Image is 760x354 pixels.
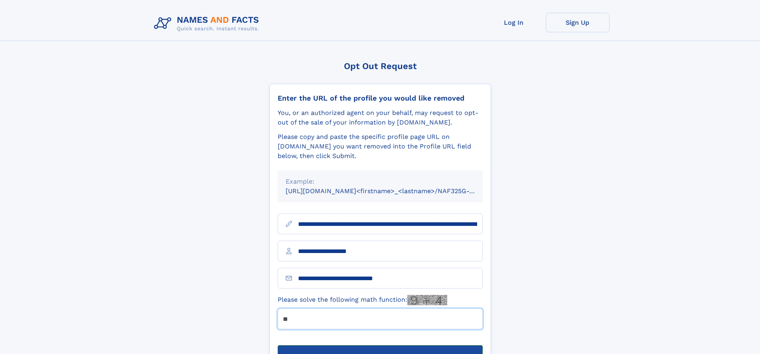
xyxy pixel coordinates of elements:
[278,94,483,103] div: Enter the URL of the profile you would like removed
[546,13,610,32] a: Sign Up
[286,187,498,195] small: [URL][DOMAIN_NAME]<firstname>_<lastname>/NAF325G-xxxxxxxx
[278,132,483,161] div: Please copy and paste the specific profile page URL on [DOMAIN_NAME] you want removed into the Pr...
[482,13,546,32] a: Log In
[286,177,475,186] div: Example:
[269,61,491,71] div: Opt Out Request
[151,13,266,34] img: Logo Names and Facts
[278,108,483,127] div: You, or an authorized agent on your behalf, may request to opt-out of the sale of your informatio...
[278,295,447,305] label: Please solve the following math function:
